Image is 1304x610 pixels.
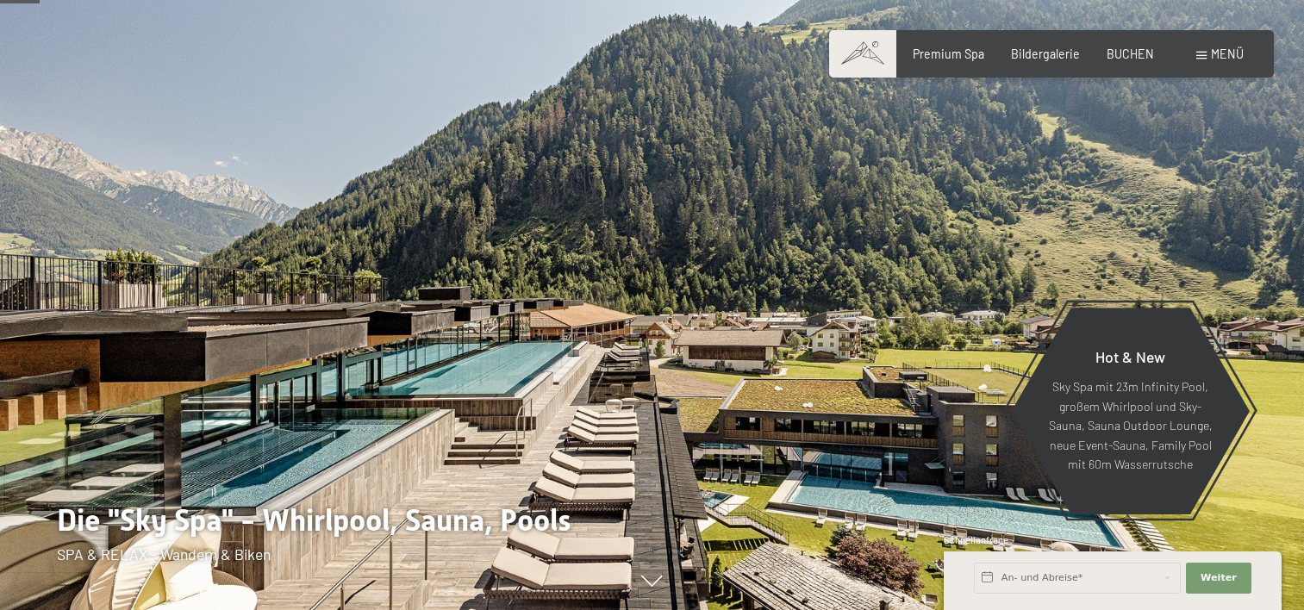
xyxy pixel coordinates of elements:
span: Menü [1211,47,1244,61]
span: Schnellanfrage [944,534,1008,545]
span: Weiter [1201,571,1237,585]
p: Sky Spa mit 23m Infinity Pool, großem Whirlpool und Sky-Sauna, Sauna Outdoor Lounge, neue Event-S... [1048,377,1213,475]
a: BUCHEN [1107,47,1154,61]
span: Hot & New [1095,347,1165,366]
a: Hot & New Sky Spa mit 23m Infinity Pool, großem Whirlpool und Sky-Sauna, Sauna Outdoor Lounge, ne... [1010,307,1251,515]
button: Weiter [1186,563,1251,594]
a: Premium Spa [913,47,984,61]
a: Bildergalerie [1011,47,1080,61]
